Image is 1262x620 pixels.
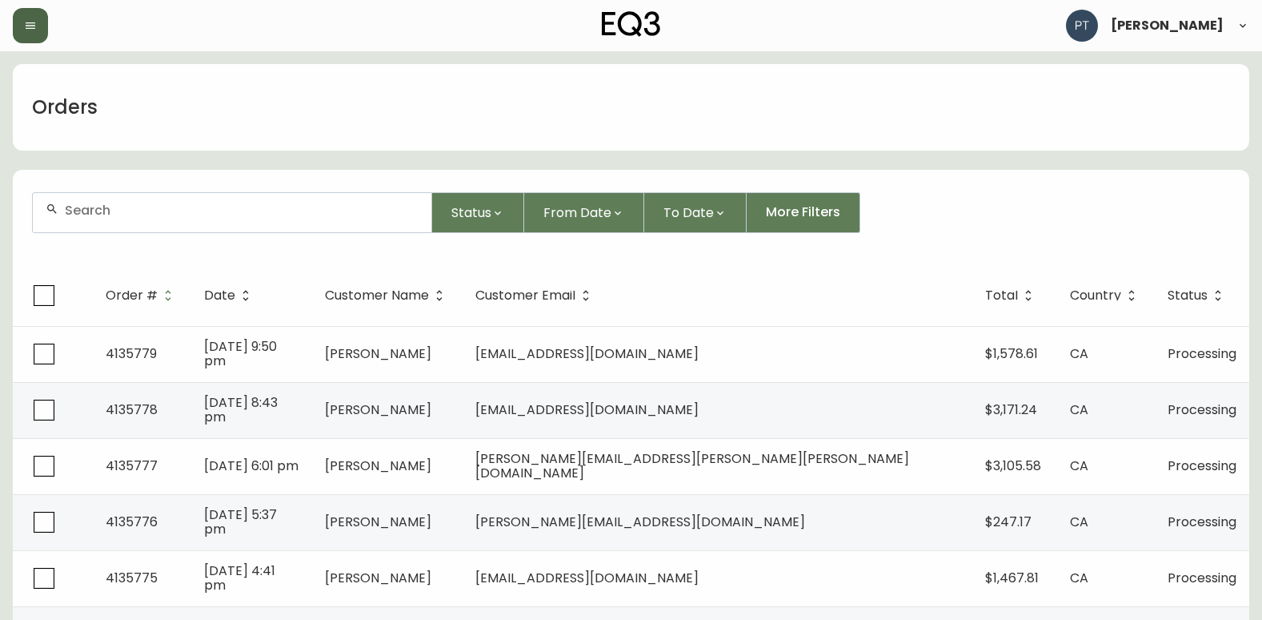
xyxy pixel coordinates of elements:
h1: Orders [32,94,98,121]
span: [DATE] 5:37 pm [204,505,277,538]
button: More Filters [747,192,860,233]
span: CA [1070,457,1088,475]
span: $3,105.58 [985,457,1041,475]
span: [PERSON_NAME][EMAIL_ADDRESS][DOMAIN_NAME] [475,513,805,531]
span: Status [1168,291,1208,300]
span: CA [1070,401,1088,419]
span: 4135775 [106,569,158,587]
button: From Date [524,192,644,233]
span: To Date [663,203,714,223]
span: $3,171.24 [985,401,1037,419]
span: Order # [106,291,158,300]
img: 986dcd8e1aab7847125929f325458823 [1066,10,1098,42]
span: 4135777 [106,457,158,475]
span: [PERSON_NAME] [325,401,431,419]
button: To Date [644,192,747,233]
span: $1,467.81 [985,569,1039,587]
img: logo [602,11,661,37]
span: CA [1070,513,1088,531]
span: Customer Email [475,288,596,303]
span: From Date [543,203,611,223]
span: Processing [1168,344,1236,363]
span: Country [1070,288,1142,303]
span: [DATE] 8:43 pm [204,393,278,426]
input: Search [65,203,419,218]
span: Processing [1168,457,1236,475]
span: [PERSON_NAME] [325,344,431,363]
span: $1,578.61 [985,344,1038,363]
span: [PERSON_NAME] [325,457,431,475]
span: [DATE] 9:50 pm [204,337,277,370]
span: Status [1168,288,1228,303]
span: Status [451,203,491,223]
span: [DATE] 6:01 pm [204,457,298,475]
span: Total [985,291,1018,300]
span: Processing [1168,569,1236,587]
span: Date [204,288,256,303]
button: Status [432,192,524,233]
span: Customer Email [475,291,575,300]
span: Total [985,288,1039,303]
span: [PERSON_NAME] [1111,19,1224,32]
span: $247.17 [985,513,1032,531]
span: Country [1070,291,1121,300]
span: [EMAIL_ADDRESS][DOMAIN_NAME] [475,569,699,587]
span: [DATE] 4:41 pm [204,562,275,594]
span: Order # [106,288,178,303]
span: [PERSON_NAME][EMAIL_ADDRESS][PERSON_NAME][PERSON_NAME][DOMAIN_NAME] [475,449,909,482]
span: 4135779 [106,344,157,363]
span: More Filters [766,203,840,221]
span: [EMAIL_ADDRESS][DOMAIN_NAME] [475,401,699,419]
span: Processing [1168,513,1236,531]
span: [PERSON_NAME] [325,569,431,587]
span: CA [1070,344,1088,363]
span: CA [1070,569,1088,587]
span: Customer Name [325,288,450,303]
span: Processing [1168,401,1236,419]
span: [EMAIL_ADDRESS][DOMAIN_NAME] [475,344,699,363]
span: 4135778 [106,401,158,419]
span: Customer Name [325,291,429,300]
span: [PERSON_NAME] [325,513,431,531]
span: Date [204,291,235,300]
span: 4135776 [106,513,158,531]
